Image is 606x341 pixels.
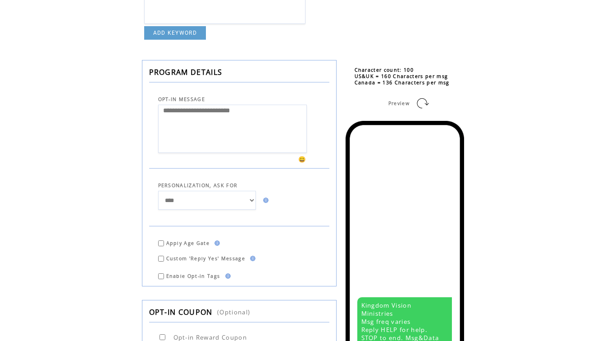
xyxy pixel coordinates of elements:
span: OPT-IN MESSAGE [158,96,205,102]
span: Character count: 100 [355,67,414,73]
span: Canada = 136 Characters per msg [355,79,450,86]
img: help.gif [223,273,231,279]
img: help.gif [247,256,255,261]
a: ADD KEYWORD [144,26,206,40]
img: help.gif [260,198,269,203]
span: Custom 'Reply Yes' Message [166,255,246,262]
span: PERSONALIZATION, ASK FOR [158,182,238,189]
img: help.gif [212,240,220,246]
span: PROGRAM DETAILS [149,67,223,77]
span: Preview [388,100,410,106]
span: (Optional) [217,308,250,316]
span: Enable Opt-in Tags [166,273,220,279]
span: OPT-IN COUPON [149,307,213,317]
span: US&UK = 160 Characters per msg [355,73,448,79]
span: Apply Age Gate [166,240,210,246]
span: 😀 [298,155,306,163]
